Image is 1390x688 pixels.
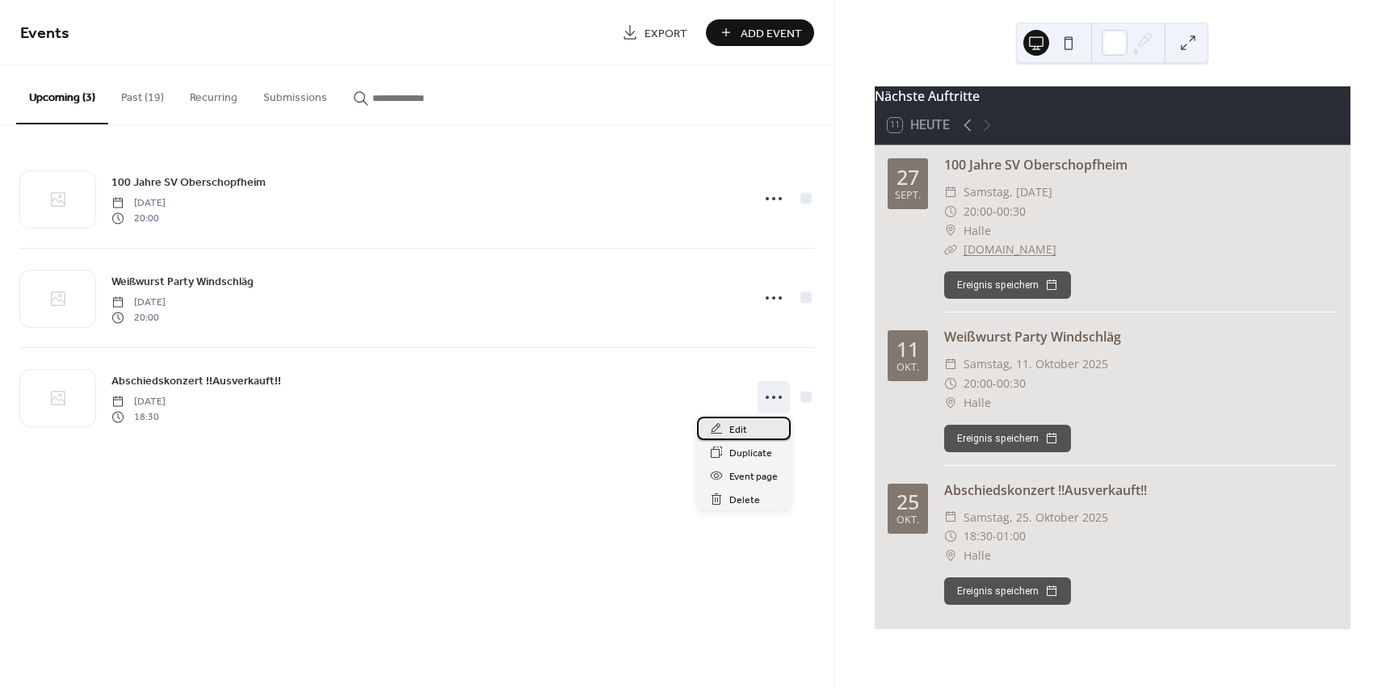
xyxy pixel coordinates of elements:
span: - [993,202,997,221]
span: Events [20,18,69,49]
div: ​ [944,374,957,393]
div: ​ [944,526,957,546]
span: Halle [964,221,991,241]
div: Okt. [897,515,919,526]
span: 01:00 [997,526,1026,546]
span: Event page [729,468,778,485]
span: 20:00 [111,310,166,325]
div: ​ [944,240,957,259]
button: Past (19) [108,65,177,123]
div: ​ [944,182,957,202]
a: Export [610,19,699,46]
div: Okt. [897,363,919,373]
div: 11 [897,339,919,359]
button: Submissions [250,65,340,123]
span: Delete [729,492,760,509]
button: Upcoming (3) [16,65,108,124]
span: 00:30 [997,202,1026,221]
span: Duplicate [729,445,772,462]
button: Ereignis speichern [944,577,1071,605]
span: 18:30 [964,526,993,546]
div: ​ [944,508,957,527]
button: Recurring [177,65,250,123]
span: - [993,374,997,393]
div: ​ [944,202,957,221]
span: Export [645,25,687,42]
button: Add Event [706,19,814,46]
span: 00:30 [997,374,1026,393]
div: ​ [944,393,957,413]
a: Abschiedskonzert !!Ausverkauft!! [111,371,281,390]
span: Edit [729,422,747,438]
a: Weißwurst Party Windschläg [111,272,254,291]
span: Samstag, 11. Oktober 2025 [964,354,1108,374]
span: 20:00 [964,202,993,221]
div: Weißwurst Party Windschläg [944,327,1338,346]
span: 18:30 [111,409,166,424]
span: 100 Jahre SV Oberschopfheim [111,174,266,191]
span: Samstag, 25. Oktober 2025 [964,508,1108,527]
span: Halle [964,393,991,413]
span: Abschiedskonzert !!Ausverkauft!! [111,373,281,390]
button: Ereignis speichern [944,271,1071,299]
a: 100 Jahre SV Oberschopfheim [944,156,1128,174]
div: ​ [944,221,957,241]
span: 20:00 [964,374,993,393]
span: Weißwurst Party Windschläg [111,274,254,291]
a: 100 Jahre SV Oberschopfheim [111,173,266,191]
div: 27 [897,167,919,187]
div: Nächste Auftritte [875,86,1350,106]
div: ​ [944,354,957,374]
span: Halle [964,546,991,565]
button: Ereignis speichern [944,425,1071,452]
span: Samstag, [DATE] [964,182,1052,202]
span: [DATE] [111,196,166,211]
span: [DATE] [111,395,166,409]
a: [DOMAIN_NAME] [964,241,1056,257]
div: 25 [897,492,919,512]
span: 20:00 [111,211,166,225]
span: Add Event [741,25,802,42]
div: Sept. [895,191,921,201]
div: ​ [944,546,957,565]
span: - [993,526,997,546]
span: [DATE] [111,296,166,310]
div: Abschiedskonzert !!Ausverkauft!! [944,480,1338,500]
